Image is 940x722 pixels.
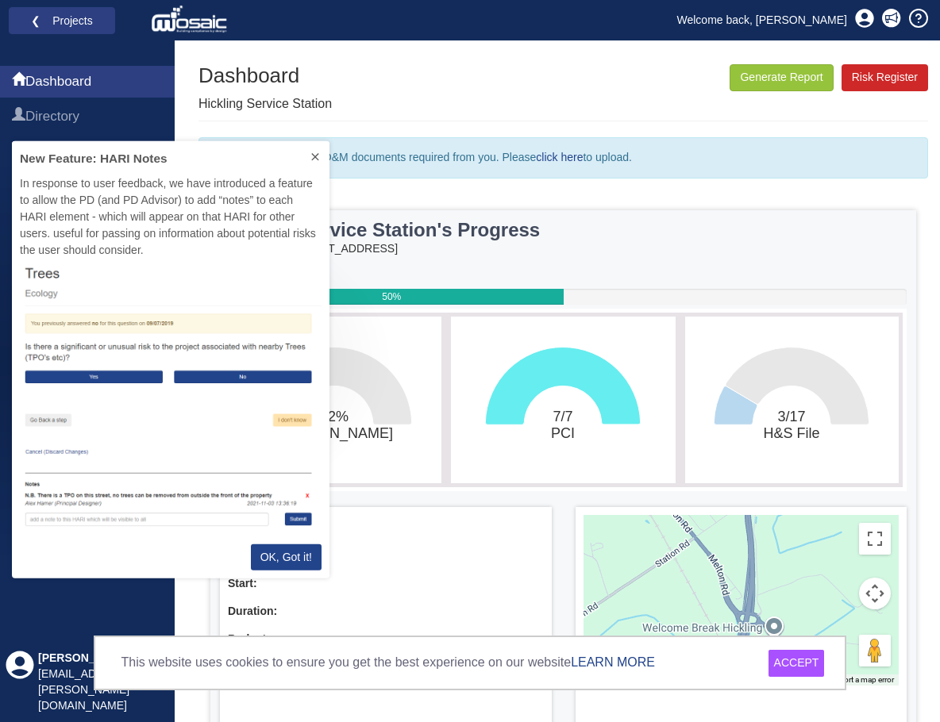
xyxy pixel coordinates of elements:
[665,8,859,32] a: Welcome back, [PERSON_NAME]
[220,220,788,240] h3: Hickling Service Station's Progress
[536,151,583,163] a: click here
[12,108,25,127] span: Directory
[859,578,891,609] button: Map camera controls
[689,321,894,479] svg: 3/17​H&S File
[859,635,891,666] button: Drag Pegman onto the map to open Street View
[551,425,575,441] tspan: PCI
[25,107,79,126] span: Directory
[151,4,231,36] img: logo_white.png
[859,523,891,555] button: Toggle fullscreen view
[220,289,564,305] div: 50%
[730,64,833,91] button: Generate Report
[763,425,819,441] tspan: H&S File
[198,95,332,113] p: Hickling Service Station
[25,72,91,91] span: Dashboard
[12,73,25,92] span: Dashboard
[228,548,544,564] div: Asbestos
[228,605,277,617] b: Duration:
[198,137,928,179] div: There are outstanding O&M documents required from you. Please to upload.
[763,409,819,441] text: 3/17
[228,577,257,590] b: Start:
[551,409,575,441] text: 7/7
[38,666,157,714] div: [EMAIL_ADDRESS][PERSON_NAME][DOMAIN_NAME]
[769,650,825,677] div: ACCEPT
[842,64,928,91] a: Risk Register
[275,425,393,442] tspan: [PERSON_NAME]
[220,241,907,257] div: Site address: [STREET_ADDRESS]
[873,651,928,710] iframe: Chat
[121,654,655,672] p: This website uses cookies to ensure you get the best experience on our website
[571,655,655,669] a: LEARN MORE
[38,651,157,666] div: [PERSON_NAME]
[19,10,105,31] a: ❮ Projects
[232,321,437,479] svg: 32%​HARI
[6,651,34,714] div: Profile
[455,321,671,479] svg: 7/7​PCI
[830,675,894,684] a: Report a map error
[228,632,270,645] b: Budget:
[10,416,24,429] span: Minimize Menu
[220,273,907,289] div: CDM Progress
[275,409,393,442] text: 32%
[198,64,332,87] h1: Dashboard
